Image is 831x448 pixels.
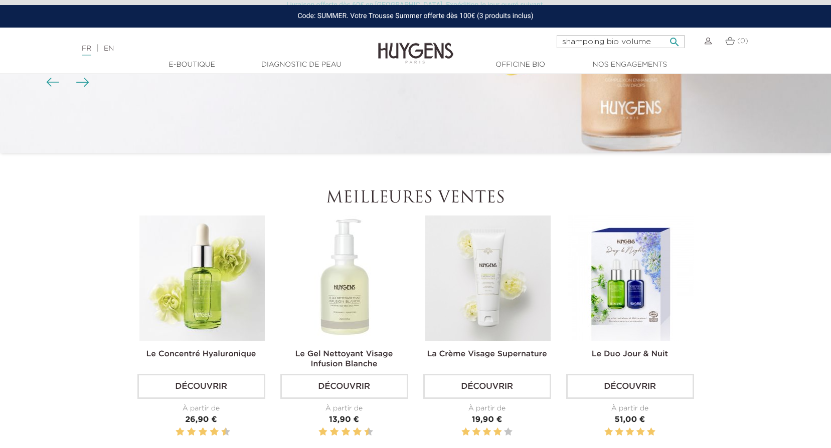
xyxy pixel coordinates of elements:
a: E-Boutique [142,60,242,70]
label: 5 [647,426,655,438]
label: 1 [174,426,175,438]
label: 5 [197,426,198,438]
label: 8 [212,426,217,438]
i:  [669,33,681,45]
label: 9 [220,426,221,438]
img: La Crème Visage Supernature [425,215,551,341]
a: Découvrir [137,374,265,399]
label: 3 [185,426,187,438]
a: Découvrir [423,374,551,399]
label: 9 [363,426,364,438]
a: Le Gel Nettoyant Visage Infusion Blanche [295,350,393,368]
label: 7 [351,426,353,438]
div: Boutons du carrousel [50,75,83,90]
span: 19,90 € [472,416,502,424]
label: 4 [636,426,644,438]
div: | [77,43,339,55]
label: 4 [493,426,502,438]
label: 2 [320,426,325,438]
img: Le Gel Nettoyant Visage Infusion Blanche 250ml [282,215,408,341]
div: À partir de [280,403,408,414]
label: 3 [483,426,491,438]
img: Le Concentré Hyaluronique [139,215,265,341]
label: 4 [332,426,337,438]
span: 26,90 € [185,416,217,424]
label: 2 [472,426,480,438]
div: À partir de [566,403,694,414]
label: 10 [366,426,371,438]
label: 1 [462,426,470,438]
label: 6 [344,426,349,438]
span: 13,90 € [329,416,359,424]
a: La Crème Visage Supernature [427,350,547,358]
label: 4 [189,426,194,438]
label: 1 [316,426,318,438]
a: FR [82,45,91,56]
label: 5 [340,426,341,438]
a: Diagnostic de peau [251,60,352,70]
label: 1 [605,426,613,438]
a: Découvrir [566,374,694,399]
img: Le Duo Jour & Nuit [568,215,694,341]
h2: Meilleures ventes [137,189,694,208]
label: 6 [201,426,206,438]
label: 10 [223,426,228,438]
label: 5 [504,426,512,438]
input: Rechercher [557,35,685,48]
label: 3 [328,426,329,438]
a: Nos engagements [580,60,680,70]
a: Le Concentré Hyaluronique [146,350,256,358]
a: Découvrir [280,374,408,399]
img: Huygens [378,27,453,65]
span: (0) [737,38,748,45]
a: Officine Bio [470,60,571,70]
label: 8 [355,426,360,438]
div: À partir de [137,403,265,414]
div: À partir de [423,403,551,414]
label: 2 [615,426,623,438]
label: 2 [178,426,183,438]
a: Le Duo Jour & Nuit [592,350,668,358]
label: 3 [626,426,634,438]
label: 7 [208,426,210,438]
span: 51,00 € [615,416,645,424]
button:  [666,32,684,46]
a: EN [104,45,114,52]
